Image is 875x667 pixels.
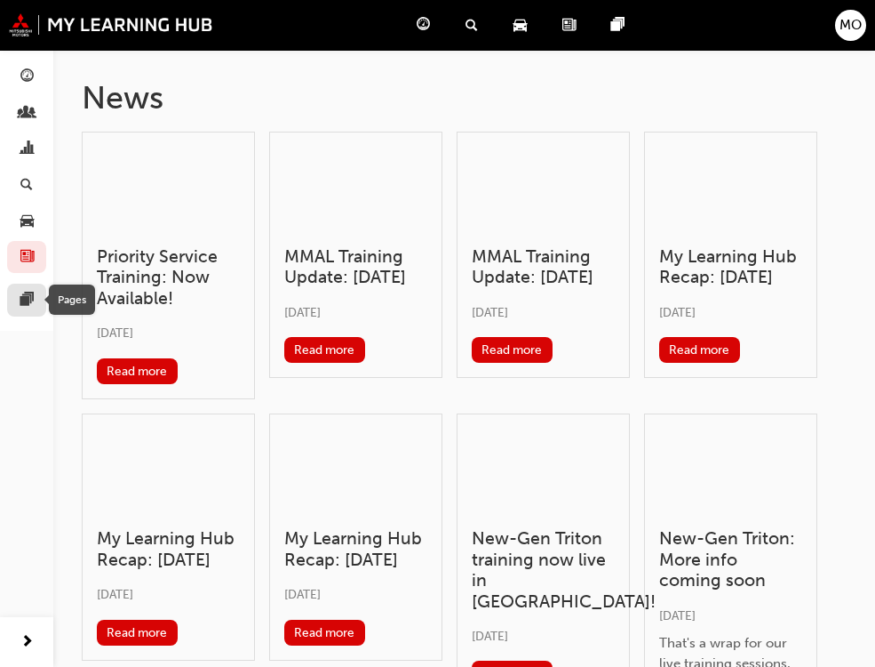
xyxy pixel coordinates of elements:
[284,587,321,602] span: [DATE]
[659,528,802,591] h3: New-Gen Triton: More info coming soon
[659,246,802,288] h3: My Learning Hub Recap: [DATE]
[644,132,817,379] a: My Learning Hub Recap: [DATE][DATE]Read more
[97,528,240,570] h3: My Learning Hub Recap: [DATE]
[284,246,427,288] h3: MMAL Training Update: [DATE]
[472,246,615,288] h3: MMAL Training Update: [DATE]
[659,305,696,320] span: [DATE]
[659,337,740,363] button: Read more
[20,178,33,194] span: search-icon
[20,141,34,157] span: chart-icon
[82,414,255,661] a: My Learning Hub Recap: [DATE][DATE]Read more
[20,106,34,122] span: people-icon
[472,305,508,320] span: [DATE]
[562,14,576,36] span: news-icon
[49,285,95,315] div: Pages
[839,15,862,36] span: MO
[20,293,34,309] span: pages-icon
[269,414,442,661] a: My Learning Hub Recap: [DATE][DATE]Read more
[402,7,451,44] a: guage-icon
[97,325,133,341] span: [DATE]
[513,14,527,36] span: car-icon
[97,358,178,384] button: Read more
[472,629,508,644] span: [DATE]
[97,587,133,602] span: [DATE]
[97,620,178,646] button: Read more
[9,13,213,36] img: mmal
[20,250,34,266] span: news-icon
[284,528,427,570] h3: My Learning Hub Recap: [DATE]
[472,528,615,612] h3: New-Gen Triton training now live in [GEOGRAPHIC_DATA]!
[82,78,847,117] h1: News
[659,608,696,623] span: [DATE]
[451,7,499,44] a: search-icon
[20,631,34,654] span: next-icon
[284,620,365,646] button: Read more
[835,10,866,41] button: MO
[417,14,430,36] span: guage-icon
[20,69,34,85] span: guage-icon
[82,132,255,399] a: Priority Service Training: Now Available![DATE]Read more
[269,132,442,379] a: MMAL Training Update: [DATE][DATE]Read more
[499,7,548,44] a: car-icon
[597,7,646,44] a: pages-icon
[465,14,478,36] span: search-icon
[548,7,597,44] a: news-icon
[20,213,34,229] span: car-icon
[97,246,240,309] h3: Priority Service Training: Now Available!
[472,337,553,363] button: Read more
[611,14,624,36] span: pages-icon
[284,337,365,363] button: Read more
[457,132,630,379] a: MMAL Training Update: [DATE][DATE]Read more
[284,305,321,320] span: [DATE]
